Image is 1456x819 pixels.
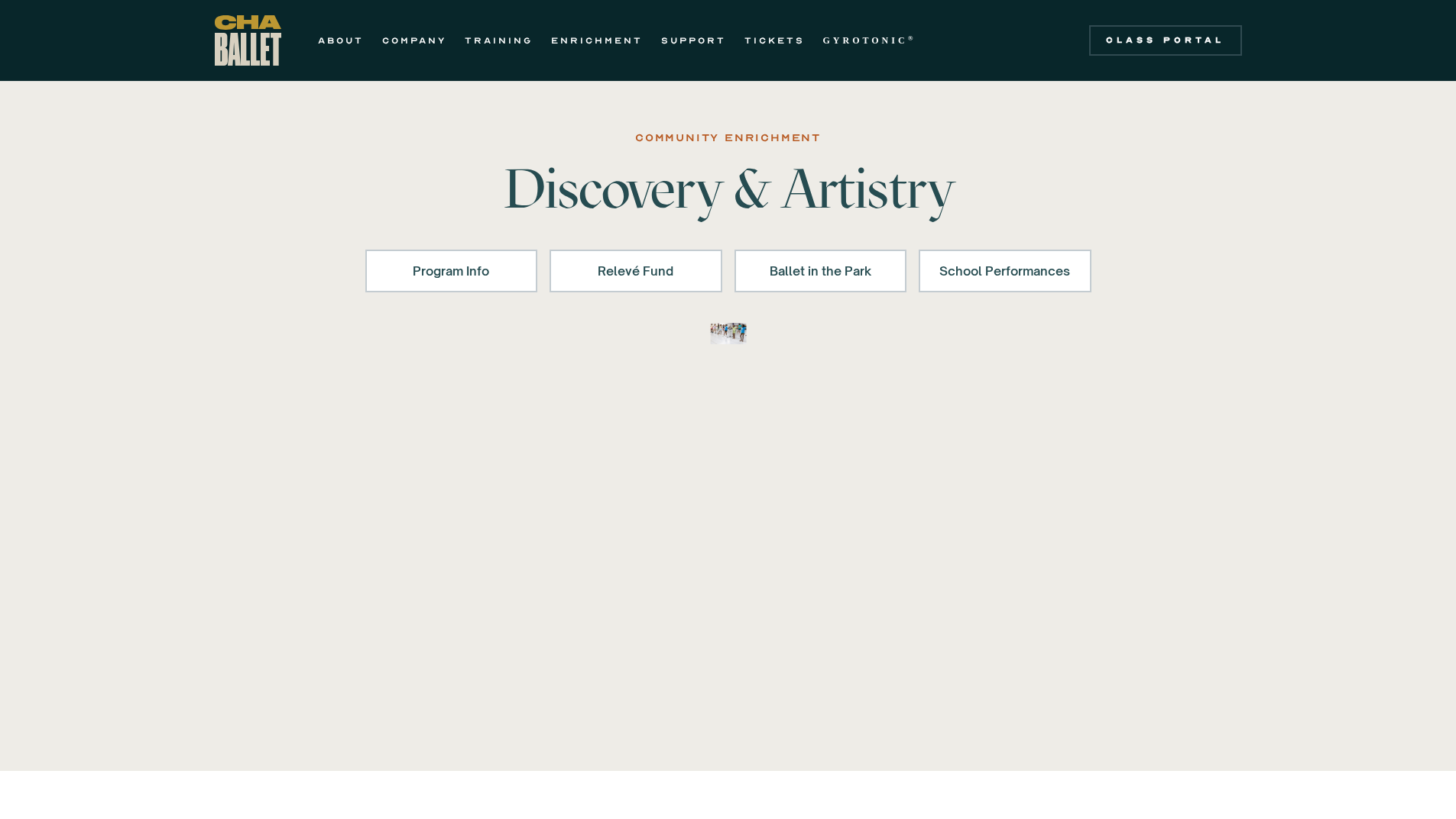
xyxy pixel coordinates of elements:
sup: ® [908,34,916,42]
a: School Performances [919,250,1091,292]
h1: Discovery & Artistry [490,161,967,216]
a: Ballet in the Park [734,250,907,292]
a: GYROTONIC® [823,31,916,50]
a: Relevé Fund [550,250,722,292]
a: home [215,15,281,66]
div: Program Info [385,262,518,280]
div: School Performances [939,262,1072,280]
div: Ballet in the Park [754,262,887,280]
a: Program Info [365,250,538,292]
a: ABOUT [318,31,364,50]
a: Class Portal [1089,25,1242,56]
a: SUPPORT [661,31,726,50]
a: TRAINING [465,31,533,50]
strong: GYROTONIC [823,35,908,46]
a: COMPANY [382,31,446,50]
div: COMMUNITY ENRICHMENT [635,129,821,147]
a: TICKETS [744,31,805,50]
div: Relevé Fund [569,262,702,280]
div: Class Portal [1098,34,1233,47]
a: ENRICHMENT [551,31,643,50]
